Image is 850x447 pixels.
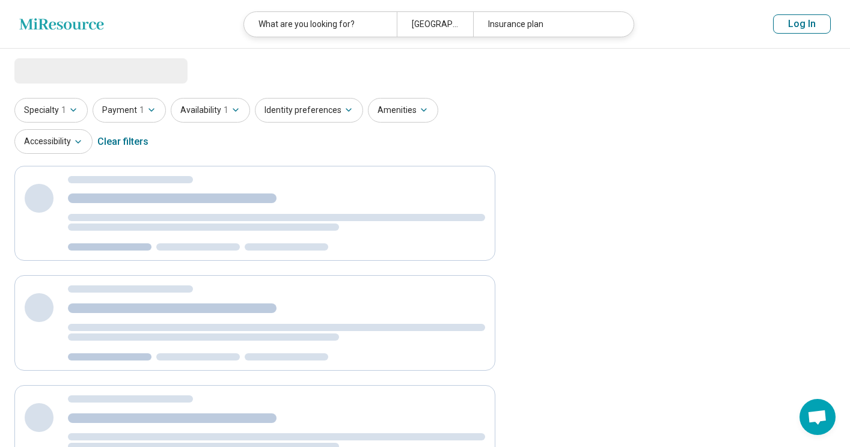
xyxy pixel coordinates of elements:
[368,98,438,123] button: Amenities
[397,12,473,37] div: [GEOGRAPHIC_DATA], [GEOGRAPHIC_DATA]
[61,104,66,117] span: 1
[800,399,836,435] div: Open chat
[14,58,115,82] span: Loading...
[224,104,228,117] span: 1
[97,127,148,156] div: Clear filters
[139,104,144,117] span: 1
[171,98,250,123] button: Availability1
[244,12,397,37] div: What are you looking for?
[14,129,93,154] button: Accessibility
[14,98,88,123] button: Specialty1
[773,14,831,34] button: Log In
[473,12,626,37] div: Insurance plan
[255,98,363,123] button: Identity preferences
[93,98,166,123] button: Payment1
